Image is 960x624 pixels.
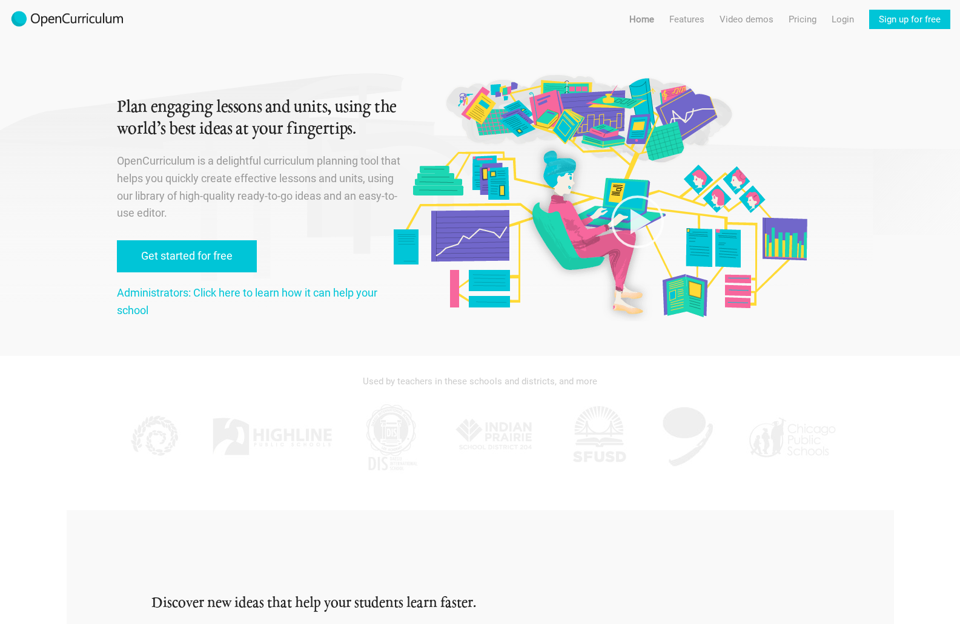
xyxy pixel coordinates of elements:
[361,401,422,473] img: DIS.jpg
[123,401,184,473] img: KPPCS.jpg
[117,240,257,272] a: Get started for free
[869,10,950,29] a: Sign up for free
[389,73,810,321] img: Original illustration by Malisa Suchanya, Oakland, CA (malisasuchanya.com)
[151,594,517,614] h2: Discover new ideas that help your students learn faster.
[629,10,654,29] a: Home
[669,10,704,29] a: Features
[117,286,377,317] a: Administrators: Click here to learn how it can help your school
[211,401,333,473] img: Highline.jpg
[117,368,844,395] div: Used by teachers in these schools and districts, and more
[720,10,773,29] a: Video demos
[746,401,837,473] img: CPS.jpg
[10,10,125,29] img: 2017-logo-m.png
[658,401,718,473] img: AGK.jpg
[789,10,816,29] a: Pricing
[832,10,854,29] a: Login
[449,401,540,473] img: IPSD.jpg
[117,97,403,140] h1: Plan engaging lessons and units, using the world’s best ideas at your fingertips.
[569,401,629,473] img: SFUSD.jpg
[117,153,403,222] p: OpenCurriculum is a delightful curriculum planning tool that helps you quickly create effective l...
